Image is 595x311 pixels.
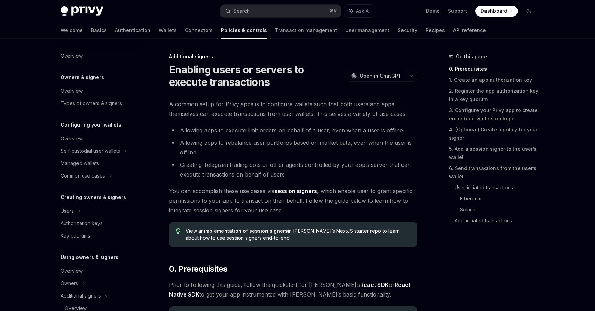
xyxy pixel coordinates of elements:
[159,22,177,39] a: Wallets
[220,5,341,17] button: Search...⌘K
[455,215,540,226] a: App-initiated transactions
[61,219,103,228] div: Authorization keys
[204,228,288,234] a: implementation of session signers
[61,147,120,155] div: Self-custodial user wallets
[176,228,181,234] svg: Tip
[344,5,375,17] button: Ask AI
[460,204,540,215] a: Solana
[61,267,83,275] div: Overview
[275,22,337,39] a: Transaction management
[356,8,370,14] span: Ask AI
[169,160,417,179] li: Creating Telegram trading bots or other agents controlled by your app’s server that can execute t...
[115,22,150,39] a: Authentication
[55,50,143,62] a: Overview
[330,8,337,14] span: ⌘ K
[61,73,104,81] h5: Owners & signers
[274,188,317,195] a: session signers
[91,22,107,39] a: Basics
[169,263,227,274] span: 0. Prerequisites
[169,126,417,135] li: Allowing apps to execute limit orders on behalf of a user, even when a user is offline
[398,22,417,39] a: Security
[449,74,540,86] a: 1. Create an app authorization key
[61,193,126,201] h5: Creating owners & signers
[475,6,518,17] a: Dashboard
[61,22,83,39] a: Welcome
[185,22,213,39] a: Connectors
[55,265,143,277] a: Overview
[481,8,507,14] span: Dashboard
[61,87,83,95] div: Overview
[360,281,389,289] a: React SDK
[233,7,253,15] div: Search...
[221,22,267,39] a: Policies & controls
[169,280,417,299] span: Prior to following this guide, follow the quickstart for [PERSON_NAME]’s or to get your app instr...
[61,292,101,300] div: Additional signers
[61,207,74,215] div: Users
[55,85,143,97] a: Overview
[359,72,401,79] span: Open in ChatGPT
[169,99,417,119] span: A common setup for Privy apps is to configure wallets such that both users and apps themselves ca...
[61,6,103,16] img: dark logo
[169,63,344,88] h1: Enabling users or servers to execute transactions
[61,172,105,180] div: Common use cases
[426,8,440,14] a: Demo
[61,52,83,60] div: Overview
[448,8,467,14] a: Support
[449,163,540,182] a: 6. Send transactions from the user’s wallet
[169,53,417,60] div: Additional signers
[55,132,143,145] a: Overview
[61,279,78,288] div: Owners
[55,230,143,242] a: Key quorums
[449,124,540,143] a: 4. (Optional) Create a policy for your signer
[55,217,143,230] a: Authorization keys
[55,97,143,110] a: Types of owners & signers
[169,138,417,157] li: Allowing apps to rebalance user portfolios based on market data, even when the user is offline
[523,6,534,17] button: Toggle dark mode
[61,159,99,168] div: Managed wallets
[460,193,540,204] a: Ethereum
[61,134,83,143] div: Overview
[61,253,118,261] h5: Using owners & signers
[61,121,121,129] h5: Configuring your wallets
[453,22,486,39] a: API reference
[449,105,540,124] a: 3. Configure your Privy app to create embedded wallets on login
[455,182,540,193] a: User-initiated transactions
[169,186,417,215] span: You can accomplish these use cases via , which enable user to grant specific permissions to your ...
[456,52,487,61] span: On this page
[61,99,122,108] div: Types of owners & signers
[449,63,540,74] a: 0. Prerequisites
[449,86,540,105] a: 2. Register the app authorization key in a key quorum
[345,22,389,39] a: User management
[347,70,406,82] button: Open in ChatGPT
[449,143,540,163] a: 5. Add a session signer to the user’s wallet
[61,232,90,240] div: Key quorums
[426,22,445,39] a: Recipes
[55,157,143,170] a: Managed wallets
[186,228,410,241] span: View an in [PERSON_NAME]’s NextJS starter repo to learn about how to use session signers end-to-end.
